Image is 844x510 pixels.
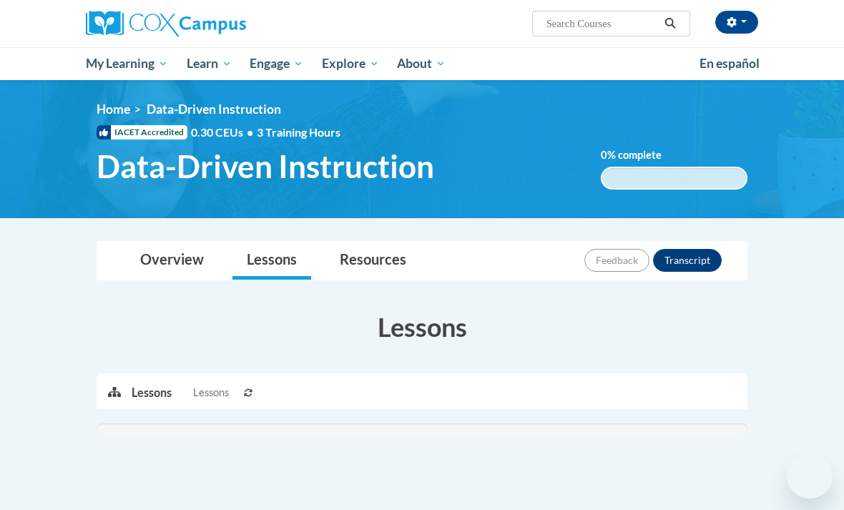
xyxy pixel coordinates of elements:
button: Transcript [653,249,722,272]
p: Lessons [132,385,172,401]
span: My Learning [86,55,168,72]
button: Search [659,15,681,32]
label: % complete [601,147,683,163]
span: 0.30 CEUs [191,124,257,140]
span: Learn [187,55,232,72]
a: En español [690,49,769,79]
a: My Learning [77,47,177,80]
span: Explore [322,55,379,72]
input: Search Courses [545,15,659,32]
img: Cox Campus [86,11,246,36]
a: Cox Campus [86,11,295,36]
span: Engage [250,55,303,72]
button: Account Settings [715,11,758,34]
span: About [397,55,446,72]
span: Lessons [193,385,229,401]
span: 3 Training Hours [257,125,340,139]
a: Overview [126,242,218,280]
span: • [247,125,253,139]
a: Explore [313,47,388,80]
button: Feedback [584,249,649,272]
span: Data-Driven Instruction [97,147,434,185]
span: 0 [601,149,607,161]
div: Main menu [75,47,769,80]
iframe: Button to launch messaging window [787,453,833,499]
a: Engage [240,47,313,80]
a: Home [97,102,130,117]
span: Data-Driven Instruction [147,102,281,117]
a: Resources [325,242,421,280]
a: Learn [177,47,241,80]
span: IACET Accredited [97,125,187,139]
h3: Lessons [97,309,747,345]
span: En español [700,56,760,71]
a: Lessons [232,242,311,280]
a: About [388,47,456,80]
